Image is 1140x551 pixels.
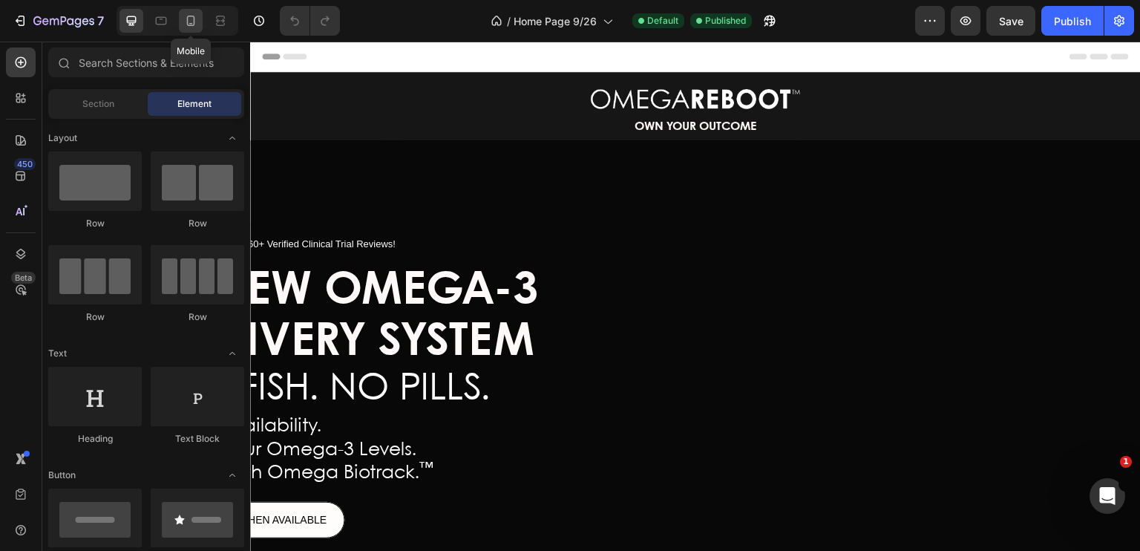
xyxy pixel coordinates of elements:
div: Undo/Redo [280,6,340,36]
span: 1 [1120,456,1132,468]
span: Element [177,97,212,111]
span: Save [999,15,1023,27]
div: Row [48,217,142,230]
iframe: Design area [250,42,1140,551]
button: 7 [6,6,111,36]
p: 7 [97,12,104,30]
span: Text [48,347,67,360]
span: Toggle open [220,463,244,487]
sup: ™ [169,420,183,433]
span: Home Page 9/26 [514,13,597,29]
span: Button [48,469,76,482]
div: Heading [48,432,142,446]
iframe: Intercom live chat [1090,478,1125,514]
div: Row [48,310,142,324]
span: Toggle open [220,126,244,150]
button: Save [986,6,1035,36]
input: Search Sections & Elements [48,48,244,77]
div: Row [151,310,244,324]
div: Publish [1054,13,1091,29]
div: Row [151,217,244,230]
div: 450 [14,158,36,170]
span: Section [82,97,114,111]
span: Published [705,14,746,27]
span: / [507,13,511,29]
button: Publish [1041,6,1104,36]
span: Layout [48,131,77,145]
span: OWN YOUR OUTCOME [384,79,506,91]
span: Toggle open [220,342,244,365]
span: Default [647,14,678,27]
div: Beta [11,272,36,284]
div: Text Block [151,432,244,446]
